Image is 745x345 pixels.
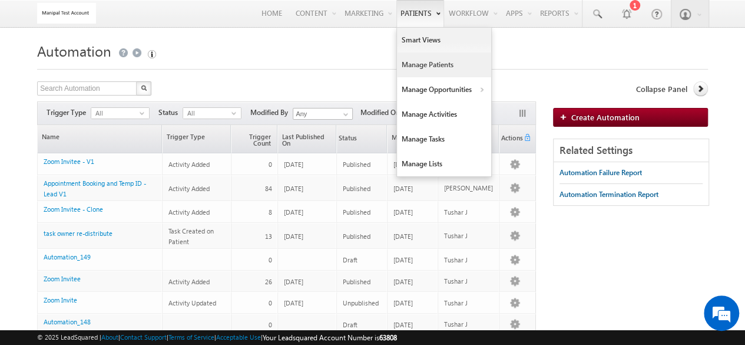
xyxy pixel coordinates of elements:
[44,253,91,261] a: Automation_149
[284,278,303,285] span: [DATE]
[393,232,413,240] span: [DATE]
[15,109,215,256] textarea: Type your message and hit 'Enter'
[141,85,147,91] img: Search
[278,125,336,153] a: Last Published On
[343,321,357,328] span: Draft
[168,299,216,307] span: Activity Updated
[193,6,221,34] div: Minimize live chat window
[559,113,571,120] img: add_icon.png
[265,232,272,240] span: 13
[269,321,272,328] span: 0
[231,125,276,153] a: Trigger Count
[284,160,303,168] span: [DATE]
[499,126,523,152] span: Actions
[343,185,370,192] span: Published
[44,275,81,282] a: Zoom Invitee
[37,41,111,60] span: Automation
[293,108,353,120] input: Type to Search
[284,299,303,307] span: [DATE]
[37,3,96,24] img: Custom Logo
[444,209,494,215] div: Tushar J
[337,109,352,120] a: Show All Items
[216,333,261,341] a: Acceptable Use
[250,107,293,118] span: Modified By
[20,62,49,77] img: d_60004797649_company_0_60004797649
[444,232,494,239] div: Tushar J
[343,299,379,307] span: Unpublished
[61,62,198,77] div: Chat with us now
[168,227,214,245] span: Task Created on Patient
[231,110,241,116] span: select
[393,299,413,307] span: [DATE]
[47,107,91,118] span: Trigger Type
[269,256,272,264] span: 0
[168,278,210,285] span: Activity Added
[559,167,642,178] div: Automation Failure Report
[337,126,357,152] span: Status
[393,321,413,328] span: [DATE]
[140,110,149,116] span: select
[44,157,94,165] a: Zoom Invitee - V1
[343,160,370,168] span: Published
[393,185,413,192] span: [DATE]
[444,321,494,327] div: Tushar J
[160,265,214,281] em: Start Chat
[397,102,491,127] a: Manage Activities
[265,278,272,285] span: 26
[168,208,210,216] span: Activity Added
[120,333,167,341] a: Contact Support
[397,77,491,102] a: Manage Opportunities
[343,232,370,240] span: Published
[444,300,494,306] div: Tushar J
[284,185,303,192] span: [DATE]
[38,125,161,153] a: Name
[554,139,708,162] div: Related Settings
[168,185,210,192] span: Activity Added
[163,125,231,153] a: Trigger Type
[397,52,491,77] a: Manage Patients
[265,185,272,192] span: 84
[101,333,118,341] a: About
[444,278,494,284] div: Tushar J
[393,160,413,168] span: [DATE]
[571,112,640,122] span: Create Automation
[343,256,357,264] span: Draft
[393,256,413,264] span: [DATE]
[269,299,272,307] span: 0
[263,333,397,342] span: Your Leadsquared Account Number is
[393,208,413,216] span: [DATE]
[559,184,658,205] a: Automation Termination Report
[183,108,231,119] span: All
[360,107,405,118] span: Modified On
[168,160,210,168] span: Activity Added
[168,333,214,341] a: Terms of Service
[284,232,303,240] span: [DATE]
[393,278,413,285] span: [DATE]
[284,208,303,216] span: [DATE]
[444,257,494,263] div: Tushar J
[91,108,140,119] span: All
[397,28,491,52] a: Smart Views
[444,185,494,191] div: [PERSON_NAME]
[397,127,491,152] a: Manage Tasks
[343,278,370,285] span: Published
[379,333,397,342] span: 63808
[44,296,77,304] a: Zoom Invite
[44,318,91,326] a: Automation_148
[269,208,272,216] span: 8
[559,189,658,200] div: Automation Termination Report
[397,152,491,176] a: Manage Lists
[636,84,687,94] span: Collapse Panel
[37,332,397,343] span: © 2025 LeadSquared | | | | |
[44,229,112,237] a: task owner re-distribute
[44,205,103,213] a: Zoom Invitee - Clone
[269,160,272,168] span: 0
[559,162,642,183] a: Automation Failure Report
[343,208,370,216] span: Published
[158,107,183,118] span: Status
[44,179,146,198] a: Appointment Booking and Temp ID - Lead V1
